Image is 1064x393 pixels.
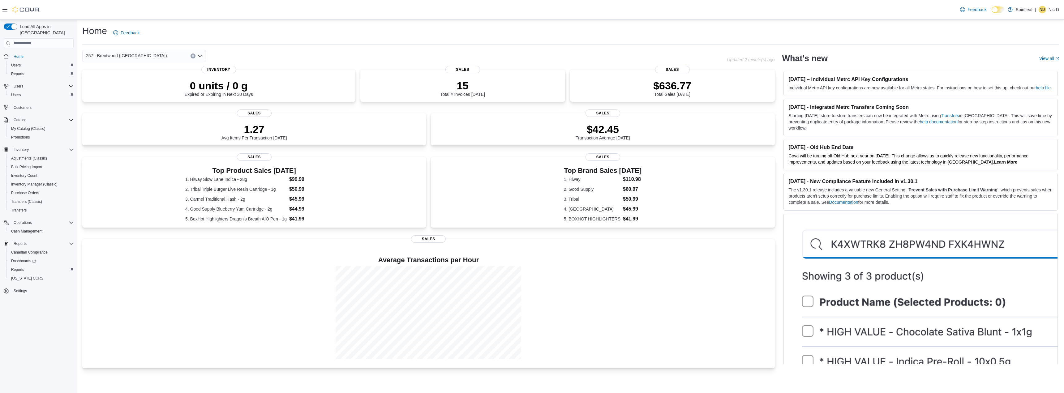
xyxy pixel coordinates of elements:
[11,116,29,124] button: Catalog
[185,176,287,182] dt: 1. Hiway Slow Lane Indica - 28g
[623,205,642,213] dd: $45.99
[82,25,107,37] h1: Home
[185,206,287,212] dt: 4. Good Supply Blueberry Yum Cartridge - 2g
[11,208,27,213] span: Transfers
[11,83,26,90] button: Users
[789,178,1053,184] h3: [DATE] - New Compliance Feature Included in v1.30.1
[576,123,630,135] p: $42.45
[4,49,74,312] nav: Complex example
[12,6,40,13] img: Cova
[14,84,23,89] span: Users
[11,287,29,295] a: Settings
[11,276,43,281] span: [US_STATE] CCRS
[6,189,76,197] button: Purchase Orders
[87,256,770,264] h4: Average Transactions per Hour
[185,186,287,192] dt: 2. Tribal Triple Burger Live Resin Cartridge - 1g
[9,207,29,214] a: Transfers
[11,199,42,204] span: Transfers (Classic)
[789,144,1053,150] h3: [DATE] - Old Hub End Date
[9,189,74,197] span: Purchase Orders
[9,181,60,188] a: Inventory Manager (Classic)
[6,70,76,78] button: Reports
[1016,6,1032,13] p: Spiritleaf
[11,53,26,60] a: Home
[11,146,74,153] span: Inventory
[9,275,74,282] span: Washington CCRS
[6,180,76,189] button: Inventory Manager (Classic)
[445,66,480,73] span: Sales
[9,125,48,132] a: My Catalog (Classic)
[782,53,828,63] h2: What's new
[440,79,485,97] div: Total # Invoices [DATE]
[185,79,253,97] div: Expired or Expiring in Next 30 Days
[411,235,446,243] span: Sales
[221,123,287,135] p: 1.27
[623,186,642,193] dd: $60.97
[789,113,1053,131] p: Starting [DATE], store-to-store transfers can now be integrated with Metrc using in [GEOGRAPHIC_D...
[11,219,74,226] span: Operations
[789,104,1053,110] h3: [DATE] - Integrated Metrc Transfers Coming Soon
[994,160,1017,164] a: Learn More
[789,76,1053,82] h3: [DATE] – Individual Metrc API Key Configurations
[1055,57,1059,61] svg: External link
[6,197,76,206] button: Transfers (Classic)
[9,155,74,162] span: Adjustments (Classic)
[11,190,39,195] span: Purchase Orders
[185,79,253,92] p: 0 units / 0 g
[9,62,74,69] span: Users
[1,286,76,295] button: Settings
[1039,6,1046,13] div: Nic D
[9,228,45,235] a: Cash Management
[9,134,32,141] a: Promotions
[11,267,24,272] span: Reports
[1040,6,1045,13] span: ND
[6,154,76,163] button: Adjustments (Classic)
[440,79,485,92] p: 15
[9,198,45,205] a: Transfers (Classic)
[9,91,74,99] span: Users
[11,156,47,161] span: Adjustments (Classic)
[14,117,26,122] span: Catalog
[653,79,691,97] div: Total Sales [DATE]
[9,266,74,273] span: Reports
[6,124,76,133] button: My Catalog (Classic)
[1,82,76,91] button: Users
[11,126,45,131] span: My Catalog (Classic)
[9,275,46,282] a: [US_STATE] CCRS
[6,227,76,236] button: Cash Management
[201,66,236,73] span: Inventory
[9,249,74,256] span: Canadian Compliance
[197,53,202,58] button: Open list of options
[564,216,620,222] dt: 5. BOXHOT HIGHLIGHTERS
[11,258,36,263] span: Dashboards
[1,218,76,227] button: Operations
[1,52,76,61] button: Home
[564,206,620,212] dt: 4. [GEOGRAPHIC_DATA]
[829,200,858,205] a: Documentation
[576,123,630,140] div: Transaction Average [DATE]
[586,109,620,117] span: Sales
[289,215,323,223] dd: $41.99
[6,91,76,99] button: Users
[11,116,74,124] span: Catalog
[9,163,45,171] a: Bulk Pricing Import
[1049,6,1059,13] p: Nic D
[9,163,74,171] span: Bulk Pricing Import
[289,205,323,213] dd: $44.99
[1035,6,1036,13] p: |
[1,239,76,248] button: Reports
[9,207,74,214] span: Transfers
[9,134,74,141] span: Promotions
[6,265,76,274] button: Reports
[1,103,76,112] button: Customers
[9,91,23,99] a: Users
[9,257,38,265] a: Dashboards
[564,196,620,202] dt: 3. Tribal
[11,104,74,111] span: Customers
[237,109,272,117] span: Sales
[564,186,620,192] dt: 2. Good Supply
[623,195,642,203] dd: $50.99
[237,153,272,161] span: Sales
[289,176,323,183] dd: $99.99
[11,83,74,90] span: Users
